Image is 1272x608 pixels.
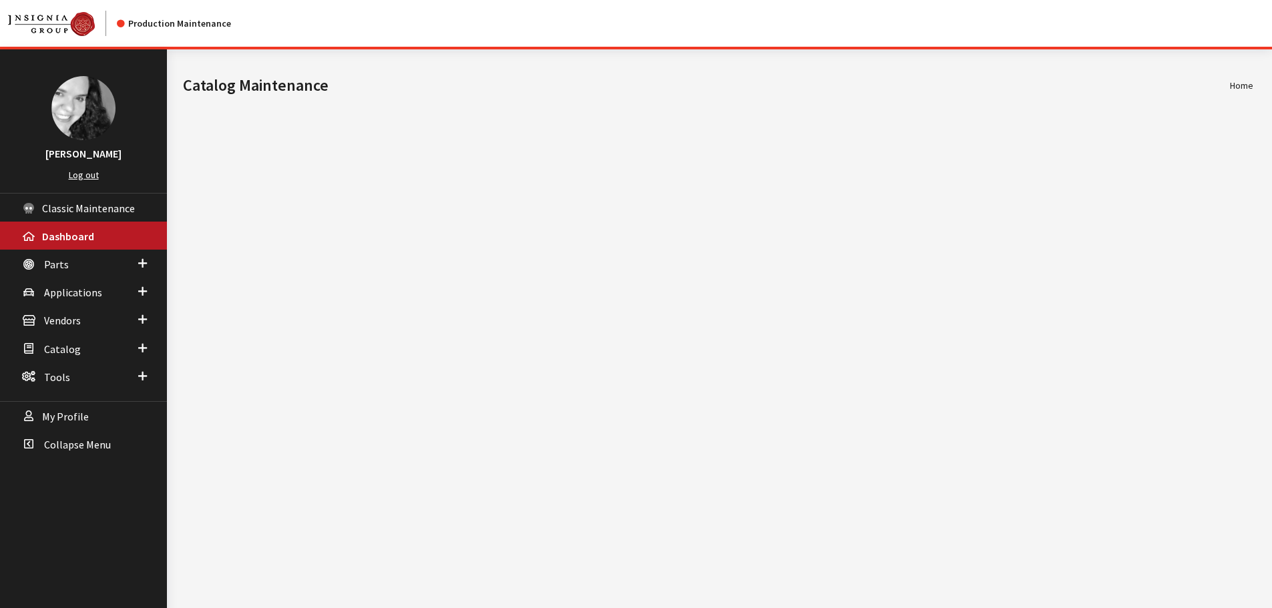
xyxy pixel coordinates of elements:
[8,11,117,36] a: Insignia Group logo
[42,230,94,243] span: Dashboard
[117,17,231,31] div: Production Maintenance
[183,73,1230,97] h1: Catalog Maintenance
[13,145,154,162] h3: [PERSON_NAME]
[69,169,99,181] a: Log out
[1230,79,1253,93] li: Home
[42,410,89,423] span: My Profile
[42,202,135,215] span: Classic Maintenance
[44,438,111,451] span: Collapse Menu
[8,12,95,36] img: Catalog Maintenance
[44,370,70,384] span: Tools
[44,342,81,356] span: Catalog
[51,76,116,140] img: Khrystal Dorton
[44,258,69,271] span: Parts
[44,314,81,328] span: Vendors
[44,286,102,299] span: Applications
